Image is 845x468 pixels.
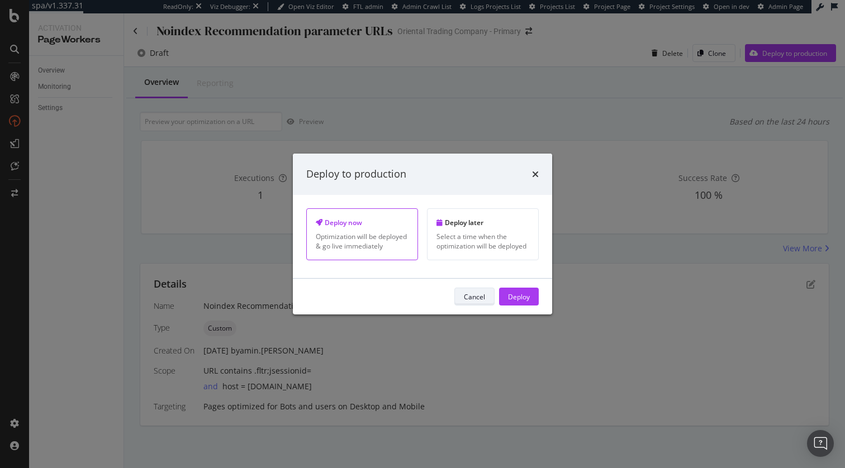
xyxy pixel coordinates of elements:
[316,232,409,251] div: Optimization will be deployed & go live immediately
[293,154,552,314] div: modal
[306,167,406,182] div: Deploy to production
[532,167,539,182] div: times
[454,288,495,305] button: Cancel
[499,288,539,305] button: Deploy
[464,292,485,301] div: Cancel
[436,218,529,227] div: Deploy later
[807,430,834,457] div: Open Intercom Messenger
[508,292,530,301] div: Deploy
[436,232,529,251] div: Select a time when the optimization will be deployed
[316,218,409,227] div: Deploy now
